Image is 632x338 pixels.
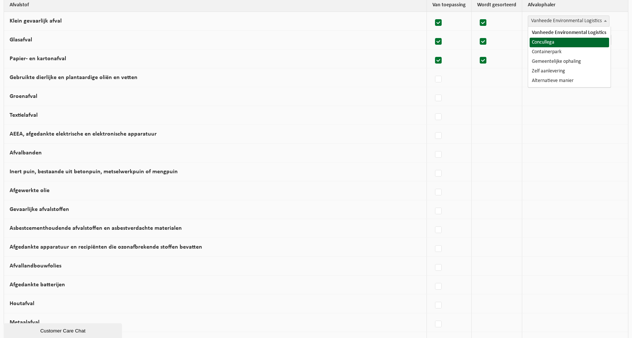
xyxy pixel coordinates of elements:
li: Gemeentelijke ophaling [530,57,609,66]
label: Afvalbanden [10,150,42,156]
label: Textielafval [10,112,38,118]
iframe: chat widget [4,322,123,338]
label: Klein gevaarlijk afval [10,18,62,24]
label: Metaalafval [10,320,40,325]
li: Concullega [530,38,609,47]
span: Vanheede Environmental Logistics [528,16,609,26]
label: Afgedankte apparatuur en recipiënten die ozonafbrekende stoffen bevatten [10,244,202,250]
label: Asbestcementhoudende afvalstoffen en asbestverdachte materialen [10,225,182,231]
label: Afgedankte batterijen [10,282,65,288]
li: Containerpark [530,47,609,57]
li: Vanheede Environmental Logistics [530,28,609,38]
label: Afgewerkte olie [10,188,50,194]
li: Zelf aanlevering [530,66,609,76]
li: Alternatieve manier [530,76,609,86]
label: Gevaarlijke afvalstoffen [10,206,69,212]
label: AEEA, afgedankte elektrische en elektronische apparatuur [10,131,157,137]
label: Afvallandbouwfolies [10,263,61,269]
label: Inert puin, bestaande uit betonpuin, metselwerkpuin of mengpuin [10,169,178,175]
label: Glasafval [10,37,32,43]
label: Gebruikte dierlijke en plantaardige oliën en vetten [10,75,137,81]
label: Houtafval [10,301,34,307]
label: Groenafval [10,93,37,99]
label: Papier- en kartonafval [10,56,66,62]
span: Vanheede Environmental Logistics [528,16,609,27]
